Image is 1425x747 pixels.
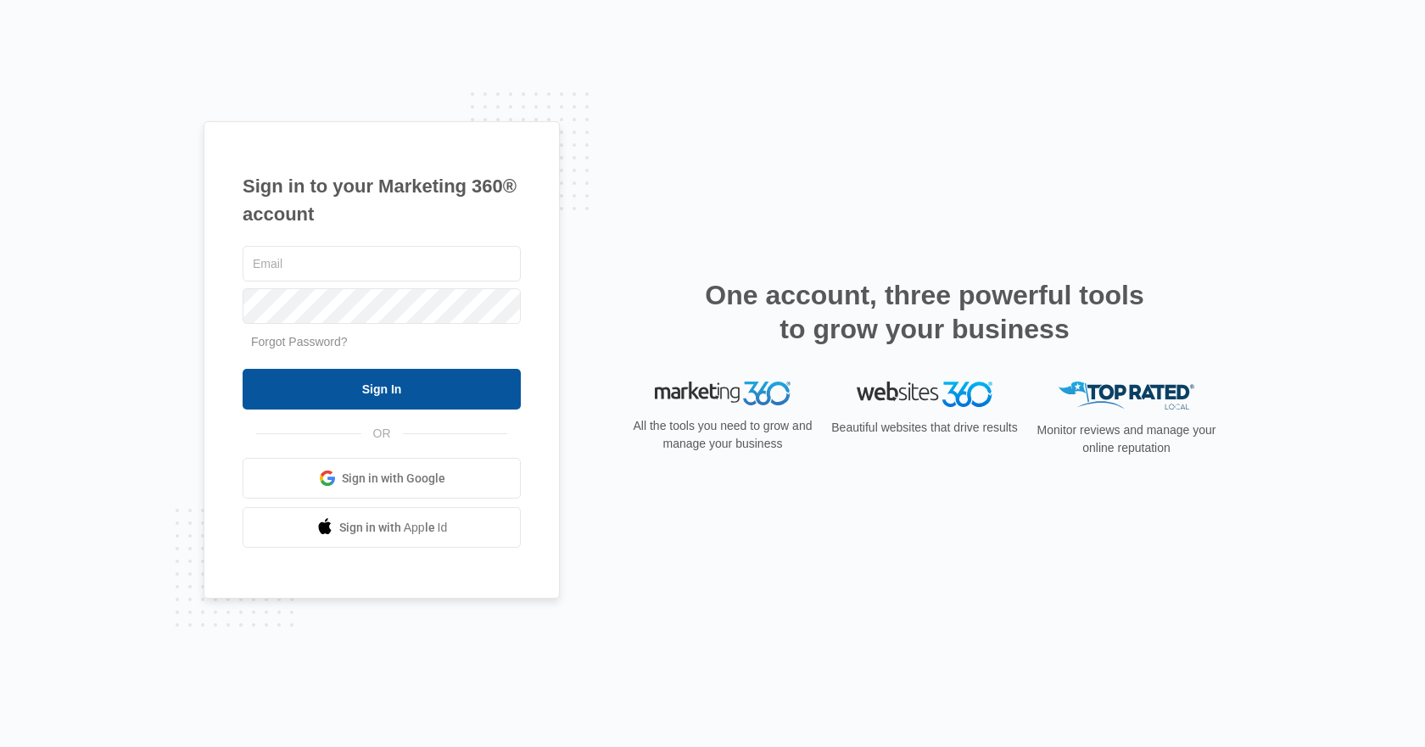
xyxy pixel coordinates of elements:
[243,172,521,228] h1: Sign in to your Marketing 360® account
[700,278,1149,346] h2: One account, three powerful tools to grow your business
[830,419,1020,437] p: Beautiful websites that drive results
[251,335,348,348] a: Forgot Password?
[655,382,791,405] img: Marketing 360
[339,519,448,537] span: Sign in with Apple Id
[628,417,818,453] p: All the tools you need to grow and manage your business
[1031,421,1221,457] p: Monitor reviews and manage your online reputation
[1059,382,1194,410] img: Top Rated Local
[342,470,445,488] span: Sign in with Google
[857,382,992,406] img: Websites 360
[243,507,521,548] a: Sign in with Apple Id
[361,425,403,443] span: OR
[243,246,521,282] input: Email
[243,369,521,410] input: Sign In
[243,458,521,499] a: Sign in with Google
